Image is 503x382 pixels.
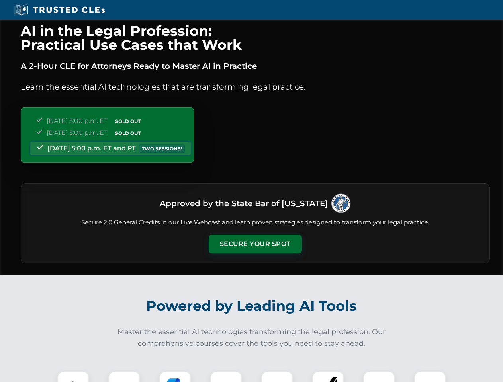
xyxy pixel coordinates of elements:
[21,60,490,72] p: A 2-Hour CLE for Attorneys Ready to Master AI in Practice
[31,292,472,320] h2: Powered by Leading AI Tools
[331,193,351,213] img: Logo
[47,129,108,136] span: [DATE] 5:00 p.m. ET
[112,326,391,349] p: Master the essential AI technologies transforming the legal profession. Our comprehensive courses...
[209,235,302,253] button: Secure Your Spot
[160,196,328,210] h3: Approved by the State Bar of [US_STATE]
[12,4,107,16] img: Trusted CLEs
[112,117,143,125] span: SOLD OUT
[31,218,480,227] p: Secure 2.0 General Credits in our Live Webcast and learn proven strategies designed to transform ...
[21,80,490,93] p: Learn the essential AI technologies that are transforming legal practice.
[47,117,108,125] span: [DATE] 5:00 p.m. ET
[21,24,490,52] h1: AI in the Legal Profession: Practical Use Cases that Work
[112,129,143,137] span: SOLD OUT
